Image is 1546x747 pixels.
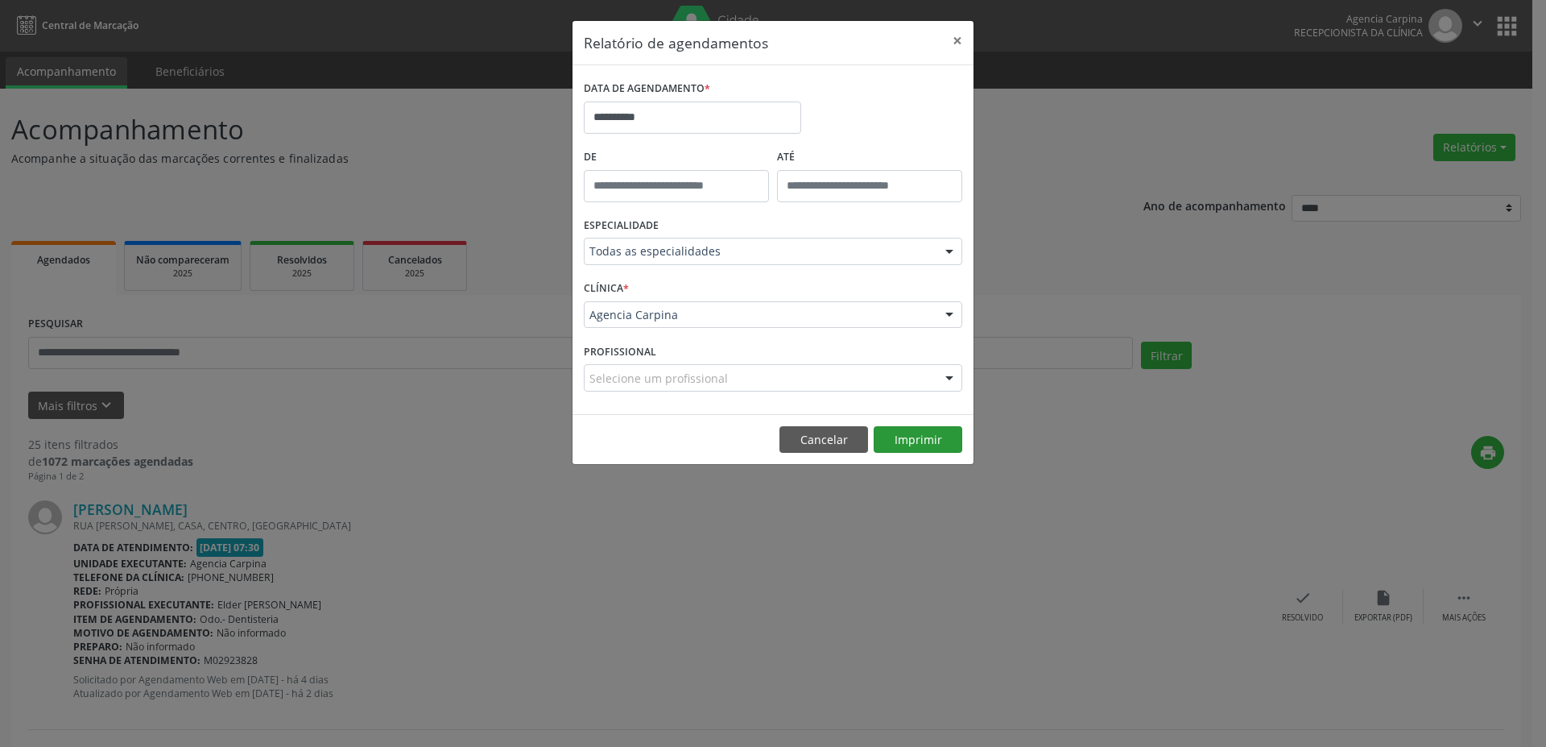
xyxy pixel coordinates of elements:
[779,426,868,454] button: Cancelar
[584,77,710,102] label: DATA DE AGENDAMENTO
[584,214,659,239] label: ESPECIALIDADE
[589,243,929,259] span: Todas as especialidades
[589,307,929,323] span: Agencia Carpina
[874,426,962,454] button: Imprimir
[584,339,656,364] label: PROFISSIONAL
[584,276,629,301] label: CLÍNICA
[584,32,768,53] h5: Relatório de agendamentos
[584,145,769,170] label: De
[941,21,973,60] button: Close
[777,145,962,170] label: ATÉ
[589,370,728,387] span: Selecione um profissional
